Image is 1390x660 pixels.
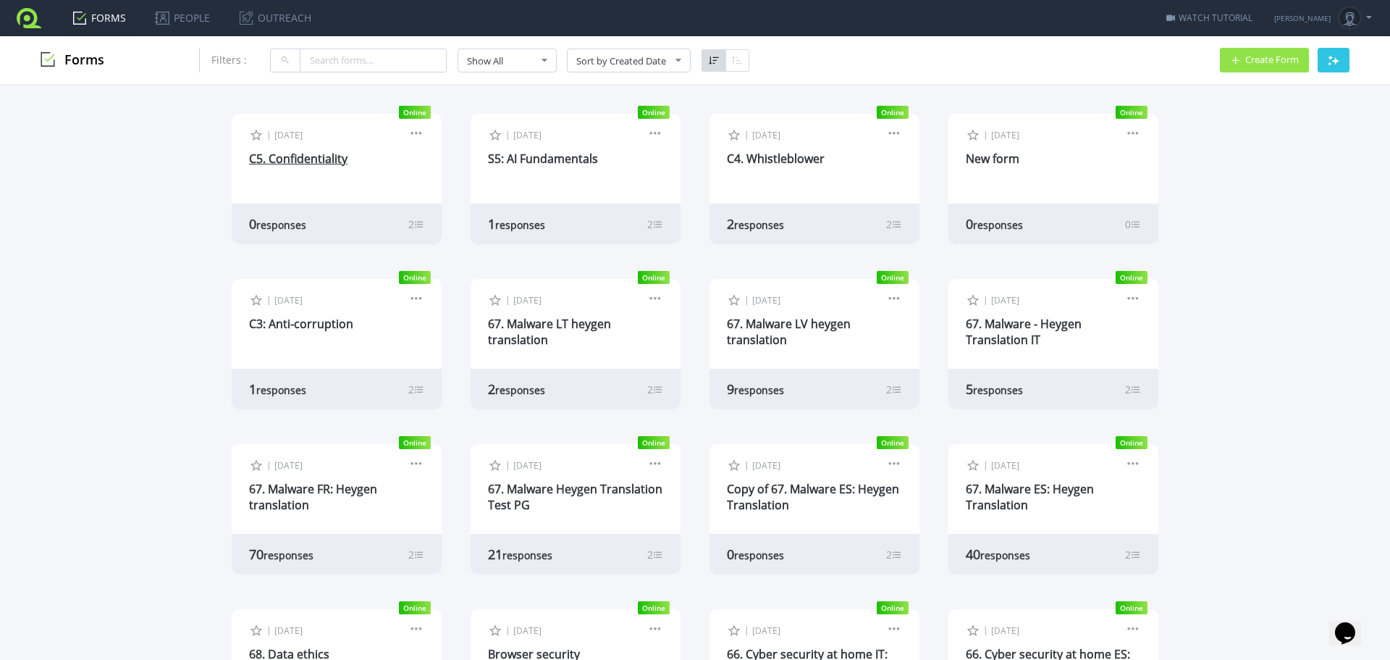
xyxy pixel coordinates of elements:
[980,548,1030,562] span: responses
[886,548,902,561] div: 2
[513,129,542,141] span: [DATE]
[744,293,749,306] span: |
[983,624,988,636] span: |
[249,380,356,398] div: 1
[983,459,988,471] span: |
[256,218,306,232] span: responses
[266,459,271,471] span: |
[734,218,784,232] span: responses
[266,128,271,141] span: |
[877,601,909,614] span: Online
[966,316,1082,348] a: 67. Malware - Heygen Translation IT
[513,294,542,306] span: [DATE]
[727,380,834,398] div: 9
[638,436,670,449] span: Online
[752,625,780,637] span: [DATE]
[966,481,1094,513] a: 67. Malware ES: Heygen Translation
[249,546,356,563] div: 70
[744,624,749,636] span: |
[495,218,545,232] span: responses
[1318,48,1349,72] button: AI Generate
[727,151,825,167] a: C4. Whistleblower
[488,151,598,167] a: S5: AI Fundamentals
[399,271,431,284] span: Online
[256,383,306,397] span: responses
[886,383,902,396] div: 2
[983,128,988,141] span: |
[966,380,1073,398] div: 5
[505,128,510,141] span: |
[991,129,1019,141] span: [DATE]
[513,459,542,472] span: [DATE]
[1166,12,1252,24] a: WATCH TUTORIAL
[1329,602,1376,646] iframe: chat widget
[1125,383,1141,396] div: 2
[513,625,542,637] span: [DATE]
[249,481,377,513] a: 67. Malware FR: Heygen translation
[752,459,780,472] span: [DATE]
[734,548,784,562] span: responses
[488,215,595,233] div: 1
[647,217,663,231] div: 2
[638,106,670,119] span: Online
[991,459,1019,472] span: [DATE]
[266,293,271,306] span: |
[1245,55,1299,64] span: Create Form
[1116,436,1147,449] span: Online
[638,271,670,284] span: Online
[734,383,784,397] span: responses
[488,481,662,513] a: 67. Malware Heygen Translation Test PG
[264,548,313,562] span: responses
[1116,271,1147,284] span: Online
[274,294,303,306] span: [DATE]
[211,53,247,67] span: Filters :
[877,436,909,449] span: Online
[488,546,595,563] div: 21
[274,129,303,141] span: [DATE]
[274,459,303,472] span: [DATE]
[505,459,510,471] span: |
[1116,106,1147,119] span: Online
[41,52,104,68] h3: Forms
[399,601,431,614] span: Online
[249,151,347,167] a: C5. Confidentiality
[399,106,431,119] span: Online
[877,271,909,284] span: Online
[647,548,663,561] div: 2
[727,481,899,513] a: Copy of 67. Malware ES: Heygen Translation
[495,383,545,397] span: responses
[727,215,834,233] div: 2
[249,215,356,233] div: 0
[274,625,303,637] span: [DATE]
[966,215,1073,233] div: 0
[502,548,552,562] span: responses
[266,624,271,636] span: |
[408,217,424,231] div: 2
[488,316,611,348] a: 67. Malware LT heygen translation
[744,459,749,471] span: |
[966,151,1019,167] a: New form
[505,293,510,306] span: |
[744,128,749,141] span: |
[488,380,595,398] div: 2
[408,383,424,396] div: 2
[966,546,1073,563] div: 40
[249,316,353,332] a: C3: Anti-corruption
[752,129,780,141] span: [DATE]
[973,383,1023,397] span: responses
[727,546,834,563] div: 0
[983,293,988,306] span: |
[1116,601,1147,614] span: Online
[300,49,447,72] input: Search forms...
[505,624,510,636] span: |
[1125,217,1141,231] div: 0
[647,383,663,396] div: 2
[399,436,431,449] span: Online
[991,625,1019,637] span: [DATE]
[1125,548,1141,561] div: 2
[886,217,902,231] div: 2
[638,601,670,614] span: Online
[727,316,851,348] a: 67. Malware LV heygen translation
[752,294,780,306] span: [DATE]
[408,548,424,561] div: 2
